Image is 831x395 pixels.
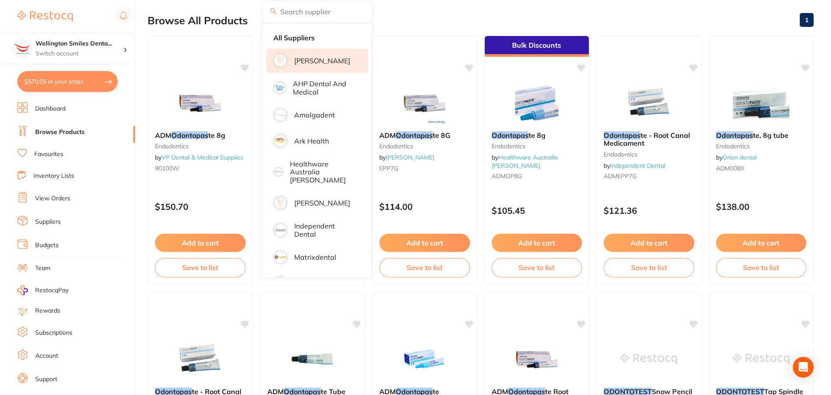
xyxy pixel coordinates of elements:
[716,143,807,150] small: endodontics
[379,153,434,161] span: by
[733,337,789,381] img: ODONTOTEST Tap Spindle
[604,206,694,215] p: $121.36
[396,131,433,140] em: Odontopas
[529,131,545,140] span: te 8g
[716,234,807,252] button: Add to cart
[275,135,286,147] img: Ark Health
[17,11,73,22] img: Restocq Logo
[492,143,582,150] small: Endodontics
[492,234,582,252] button: Add to cart
[716,131,807,139] b: Odontopaste, 8g tube
[396,337,453,381] img: ADM Odontopaste
[35,218,61,226] a: Suppliers
[716,202,807,212] p: $138.00
[275,55,286,66] img: Adam Dental
[36,49,123,58] p: Switch account
[17,285,69,295] a: RestocqPay
[604,151,694,158] small: endodontics
[733,81,789,124] img: Odontopaste, 8g tube
[17,71,118,92] button: $570.05 in your order
[34,150,63,159] a: Favourites
[621,337,677,381] img: ODONTOTEST Snow Pencil Part #6
[172,81,228,124] img: ADM Odontopaste 8g
[294,199,350,207] p: [PERSON_NAME]
[35,128,85,137] a: Browse Products
[155,143,246,150] small: endodontics
[155,153,243,161] span: by
[35,329,72,337] a: Subscriptions
[604,131,690,147] span: te - Root Canal Medicament
[155,234,246,252] button: Add to cart
[621,81,677,124] img: Odontopaste - Root Canal Medicament
[379,143,470,150] small: endodontics
[294,57,350,65] p: [PERSON_NAME]
[604,172,637,180] span: ADMEPP7G
[155,131,171,140] span: ADM
[35,104,66,113] a: Dashboard
[485,36,589,57] div: Bulk Discounts
[275,83,285,93] img: AHP Dental and Medical
[509,81,565,124] img: Odontopaste 8g
[273,34,315,42] strong: All Suppliers
[294,111,335,119] p: Amalgadent
[492,131,582,139] b: Odontopaste 8g
[610,162,665,170] a: Independent Dental
[379,202,470,212] p: $114.00
[263,1,371,23] input: Search supplier
[716,164,744,172] span: ADM008X
[753,131,788,140] span: te, 8g tube
[716,131,753,140] em: Odontopas
[172,337,228,381] img: Odontopaste - Root Canal Medicament
[36,39,123,48] h4: Wellington Smiles Dental
[604,131,694,147] b: Odontopaste - Root Canal Medicament
[294,137,329,145] p: Ark Health
[716,153,757,161] span: by
[379,164,398,172] span: EPP7G
[13,40,31,57] img: Wellington Smiles Dental
[793,357,814,378] div: Open Intercom Messenger
[208,131,225,140] span: te 8g
[171,131,208,140] em: Odontopas
[379,131,470,139] b: ADM Odontopaste 8G
[155,202,246,212] p: $150.70
[155,258,246,277] button: Save to list
[275,109,286,121] img: Amalgadent
[33,172,74,180] a: Inventory Lists
[379,258,470,277] button: Save to list
[275,169,282,176] img: Healthware Australia Ridley
[492,258,582,277] button: Save to list
[492,131,529,140] em: Odontopas
[604,258,694,277] button: Save to list
[155,164,179,172] span: 90100W
[386,153,434,161] a: [PERSON_NAME]
[492,172,522,180] span: ADMOP8G
[492,153,558,169] span: by
[604,162,665,170] span: by
[379,131,396,140] span: ADM
[723,153,757,161] a: Orien dental
[492,206,582,215] p: $105.45
[275,225,286,236] img: Independent Dental
[35,375,57,384] a: Support
[35,286,69,295] span: RestocqPay
[266,29,368,47] li: Clear selection
[17,7,73,26] a: Restocq Logo
[35,264,50,273] a: Team
[604,234,694,252] button: Add to cart
[492,153,558,169] a: Healthware Australia [PERSON_NAME]
[379,234,470,252] button: Add to cart
[294,253,336,261] p: Matrixdental
[275,197,286,209] img: Henry Schein Halas
[800,11,814,29] a: 1
[148,15,248,27] h2: Browse All Products
[161,153,243,161] a: VP Dental & Medical Supplies
[35,307,60,315] a: Rewards
[155,131,246,139] b: ADM Odontopaste 8g
[290,160,356,184] p: Healthware Australia [PERSON_NAME]
[509,337,565,381] img: ADM Odontopaste Root Canal Paste 8g
[396,81,453,124] img: ADM Odontopaste 8G
[35,352,58,360] a: Account
[35,241,59,250] a: Budgets
[35,194,70,203] a: View Orders
[294,222,356,238] p: Independent Dental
